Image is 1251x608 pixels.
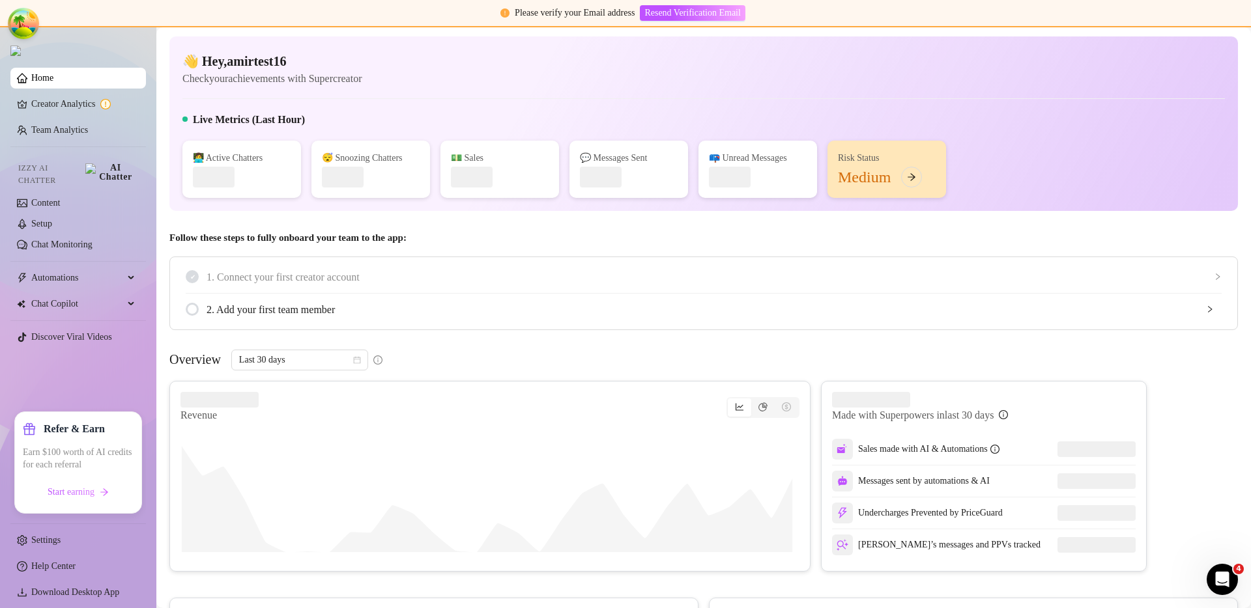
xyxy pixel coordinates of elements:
[23,422,36,435] span: gift
[31,198,60,208] a: Content
[169,350,221,369] article: Overview
[837,443,848,455] img: svg%3e
[1214,273,1222,281] span: collapsed
[373,355,382,365] span: info-circle
[151,439,175,448] span: Help
[19,439,46,448] span: Home
[23,446,134,471] span: Earn $100 worth of AI credits for each referral
[186,261,1222,293] div: 1. Connect your first creator account
[726,397,799,418] div: segmented control
[31,561,76,571] span: Help Center
[17,561,27,572] span: question-circle
[195,406,261,458] button: News
[837,476,848,486] img: svg%3e
[451,151,549,165] div: 💵 Sales
[832,408,994,423] article: Made with Superpowers in last 30 days
[182,70,362,87] article: Check your achievements with Supercreator
[10,10,36,36] button: Open Tanstack query devtools
[13,395,232,409] p: Billing
[31,268,124,288] span: Automations
[193,112,305,128] h5: Live Metrics (Last Hour)
[709,151,807,165] div: 📪 Unread Messages
[1233,564,1244,574] span: 4
[44,423,105,434] strong: Refer & Earn
[1207,564,1238,595] iframe: Intercom live chat
[13,361,61,374] span: 13 articles
[837,507,848,519] img: svg%3e
[180,408,259,423] article: Revenue
[17,273,27,283] span: thunderbolt
[17,587,27,598] span: download
[130,406,195,458] button: Help
[13,213,55,227] span: 3 articles
[13,247,232,261] p: CRM, Chatting and Management Tools
[207,301,1222,318] span: 2. Add your first team member
[31,332,112,342] a: Discover Viral Videos
[13,344,232,358] p: Answers to your common questions
[8,34,252,59] div: Search for helpSearch for help
[13,294,61,307] span: 12 articles
[229,5,252,29] div: Close
[23,482,134,503] button: Start earningarrow-right
[990,445,999,454] span: info-circle
[735,402,744,411] span: line-chart
[832,471,990,491] div: Messages sent by automations & AI
[838,151,936,165] div: Risk Status
[353,356,361,364] span: calendar
[17,299,25,309] img: Chat Copilot
[216,439,240,448] span: News
[18,162,80,187] span: Izzy AI Chatter
[182,52,362,70] h4: 👋 Hey, amirtest16
[644,8,740,18] span: Resend Verification Email
[13,197,232,210] p: Learn about our AI Chatter - Izzy
[640,5,745,21] button: Resend Verification Email
[31,240,93,249] a: Chat Monitoring
[31,535,61,545] a: Settings
[85,163,136,182] img: AI Chatter
[31,294,124,314] span: Chat Copilot
[1206,305,1214,313] span: collapsed
[758,402,768,411] span: pie-chart
[207,269,1222,285] span: 1. Connect your first creator account
[13,113,232,127] p: Getting Started
[500,8,510,18] span: exclamation-circle
[65,406,130,458] button: Messages
[31,587,119,597] span: Download Desktop App
[169,232,407,243] strong: Follow these steps to fully onboard your team to the app:
[114,6,149,28] h1: Help
[13,328,232,342] p: Frequently Asked Questions
[832,534,1041,555] div: [PERSON_NAME]’s messages and PPVs tracked
[837,539,848,551] img: svg%3e
[8,34,252,59] input: Search for help
[193,151,291,165] div: 👩‍💻 Active Chatters
[31,94,136,115] a: Creator Analytics exclamation-circle
[100,488,109,497] span: arrow-right
[907,173,916,182] span: arrow-right
[515,6,635,20] div: Please verify your Email address
[858,442,999,456] div: Sales made with AI & Automations
[13,146,55,159] span: 5 articles
[31,73,53,83] a: Home
[13,130,232,143] p: Onboarding to Supercreator
[999,410,1008,419] span: info-circle
[186,294,1222,325] div: 2. Add your first team member
[13,180,232,194] p: Izzy - AI Chatter
[832,503,1003,523] div: Undercharges Prevented by PriceGuard
[48,487,94,497] span: Start earning
[239,350,360,370] span: Last 30 days
[13,264,232,291] p: Learn about the Supercreator platform and its features
[76,439,121,448] span: Messages
[580,151,678,165] div: 💬 Messages Sent
[31,219,52,228] a: Setup
[782,402,791,411] span: dollar-circle
[322,151,420,165] div: 😴 Snoozing Chatters
[10,46,21,56] img: logo.svg
[31,125,88,135] a: Team Analytics
[13,76,248,92] h2: 5 collections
